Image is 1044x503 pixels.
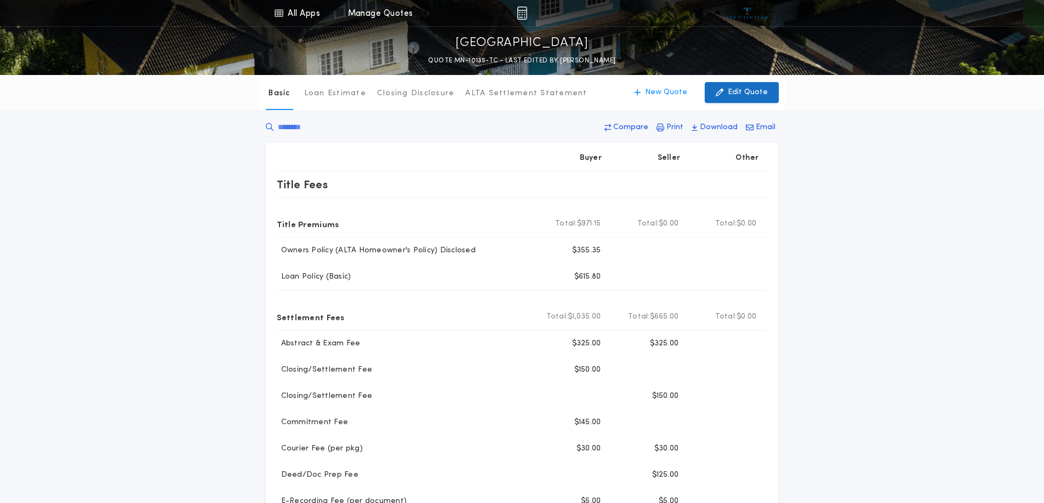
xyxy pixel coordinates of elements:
[268,88,290,99] p: Basic
[700,122,738,133] p: Download
[277,443,363,454] p: Courier Fee (per pkg)
[377,88,455,99] p: Closing Disclosure
[574,417,601,428] p: $145.00
[277,308,345,326] p: Settlement Fees
[653,118,687,137] button: Print
[650,338,679,349] p: $325.00
[737,311,756,322] span: $0.00
[428,55,615,66] p: QUOTE MN-10135-TC - LAST EDITED BY [PERSON_NAME]
[546,311,568,322] b: Total:
[304,88,366,99] p: Loan Estimate
[455,34,589,52] p: [GEOGRAPHIC_DATA]
[654,443,679,454] p: $30.00
[645,87,687,98] p: New Quote
[277,470,358,481] p: Deed/Doc Prep Fee
[277,391,373,402] p: Closing/Settlement Fee
[574,271,601,282] p: $615.80
[277,215,339,233] p: Title Premiums
[277,271,351,282] p: Loan Policy (Basic)
[572,245,601,256] p: $355.35
[517,7,527,20] img: img
[735,153,758,164] p: Other
[572,338,601,349] p: $325.00
[277,245,476,256] p: Owners Policy (ALTA Homeowner's Policy) Disclosed
[659,218,678,229] span: $0.00
[727,8,768,19] img: vs-icon
[715,218,737,229] b: Total:
[688,118,741,137] button: Download
[277,338,361,349] p: Abstract & Exam Fee
[652,470,679,481] p: $125.00
[705,82,779,103] button: Edit Quote
[465,88,587,99] p: ALTA Settlement Statement
[728,87,768,98] p: Edit Quote
[277,176,328,193] p: Title Fees
[743,118,779,137] button: Email
[652,391,679,402] p: $150.00
[574,365,601,375] p: $150.00
[628,311,650,322] b: Total:
[577,218,601,229] span: $971.15
[277,417,349,428] p: Commitment Fee
[756,122,775,133] p: Email
[601,118,652,137] button: Compare
[666,122,683,133] p: Print
[623,82,698,103] button: New Quote
[715,311,737,322] b: Total:
[580,153,602,164] p: Buyer
[637,218,659,229] b: Total:
[658,153,681,164] p: Seller
[277,365,373,375] p: Closing/Settlement Fee
[737,218,756,229] span: $0.00
[613,122,648,133] p: Compare
[568,311,601,322] span: $1,035.00
[577,443,601,454] p: $30.00
[555,218,577,229] b: Total:
[650,311,679,322] span: $665.00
